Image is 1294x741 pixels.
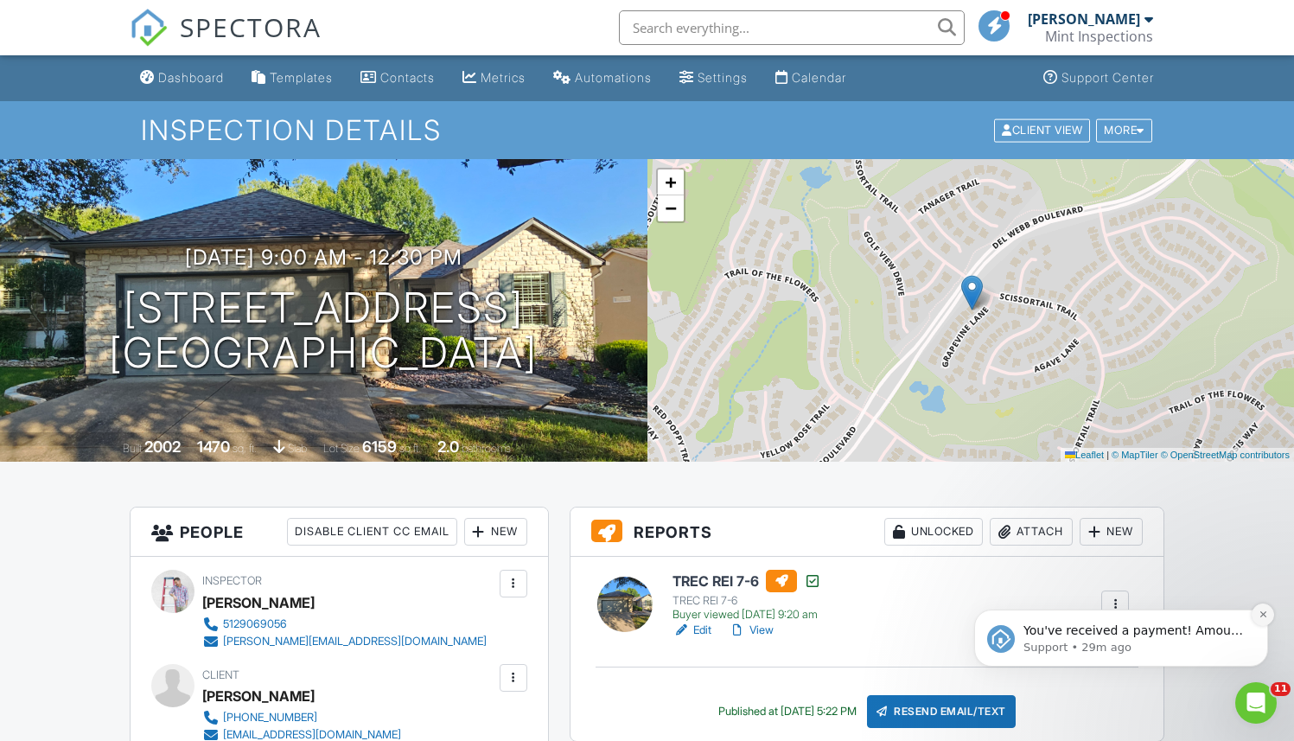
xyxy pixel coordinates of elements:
div: [PERSON_NAME] [202,590,315,616]
div: Settings [698,70,748,85]
div: 5129069056 [223,617,287,631]
iframe: Intercom notifications message [948,501,1294,694]
div: [PHONE_NUMBER] [223,711,317,725]
img: The Best Home Inspection Software - Spectora [130,9,168,47]
span: sq.ft. [399,442,421,455]
span: slab [288,442,307,455]
p: You've received a payment! Amount $100.00 Fee $3.05 Net $96.95 Transaction # pi_3S0sP7K7snlDGpRF1... [75,122,298,139]
a: Zoom out [658,195,684,221]
a: © MapTiler [1112,450,1158,460]
div: [PERSON_NAME] [202,683,315,709]
span: Lot Size [323,442,360,455]
div: 2002 [144,438,181,456]
span: Client [202,668,239,681]
p: Message from Support, sent 29m ago [75,139,298,155]
div: Mint Inspections [1045,28,1153,45]
a: Calendar [768,62,853,94]
a: Dashboard [133,62,231,94]
div: Calendar [792,70,846,85]
div: Automations [575,70,652,85]
span: 11 [1271,682,1291,696]
div: Buyer viewed [DATE] 9:20 am [672,608,821,622]
h3: Reports [571,508,1164,557]
span: SPECTORA [180,9,322,45]
div: Client View [994,118,1090,142]
div: More [1096,118,1152,142]
div: 6159 [362,438,397,456]
h6: TREC REI 7-6 [672,570,821,592]
button: Dismiss notification [303,103,326,125]
div: Contacts [380,70,435,85]
a: Zoom in [658,169,684,195]
div: Support Center [1061,70,1154,85]
span: bathrooms [462,442,511,455]
div: Resend Email/Text [867,695,1016,728]
h3: [DATE] 9:00 am - 12:30 pm [185,246,462,269]
div: 2.0 [437,438,459,456]
div: [PERSON_NAME] [1028,10,1140,28]
img: Profile image for Support [39,125,67,152]
div: Metrics [481,70,526,85]
span: − [665,197,676,219]
div: Dashboard [158,70,224,85]
a: Metrics [456,62,532,94]
img: Marker [961,275,983,310]
div: Unlocked [884,518,983,546]
div: Disable Client CC Email [287,518,457,546]
span: + [665,171,676,193]
a: TREC REI 7-6 TREC REI 7-6 Buyer viewed [DATE] 9:20 am [672,570,821,622]
a: Support Center [1036,62,1161,94]
a: [PHONE_NUMBER] [202,709,401,726]
a: Settings [672,62,755,94]
a: SPECTORA [130,23,322,60]
h1: Inspection Details [141,115,1154,145]
div: Published at [DATE] 5:22 PM [718,705,857,719]
a: 5129069056 [202,616,487,633]
a: Templates [245,62,340,94]
h3: People [131,508,548,557]
div: 1470 [197,438,230,456]
span: | [1106,450,1109,460]
div: TREC REI 7-6 [672,594,821,608]
a: View [729,622,774,639]
a: [PERSON_NAME][EMAIL_ADDRESS][DOMAIN_NAME] [202,633,487,650]
a: Client View [992,123,1094,136]
input: Search everything... [619,10,965,45]
a: Leaflet [1065,450,1104,460]
a: Automations (Basic) [546,62,659,94]
div: New [464,518,527,546]
iframe: Intercom live chat [1235,682,1277,724]
h1: [STREET_ADDRESS] [GEOGRAPHIC_DATA] [109,285,538,377]
a: Edit [672,622,711,639]
div: [PERSON_NAME][EMAIL_ADDRESS][DOMAIN_NAME] [223,635,487,648]
a: © OpenStreetMap contributors [1161,450,1290,460]
span: Inspector [202,574,262,587]
a: Contacts [354,62,442,94]
span: Built [123,442,142,455]
div: Templates [270,70,333,85]
div: message notification from Support, 29m ago. You've received a payment! Amount $100.00 Fee $3.05 N... [26,109,320,166]
span: sq. ft. [233,442,257,455]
